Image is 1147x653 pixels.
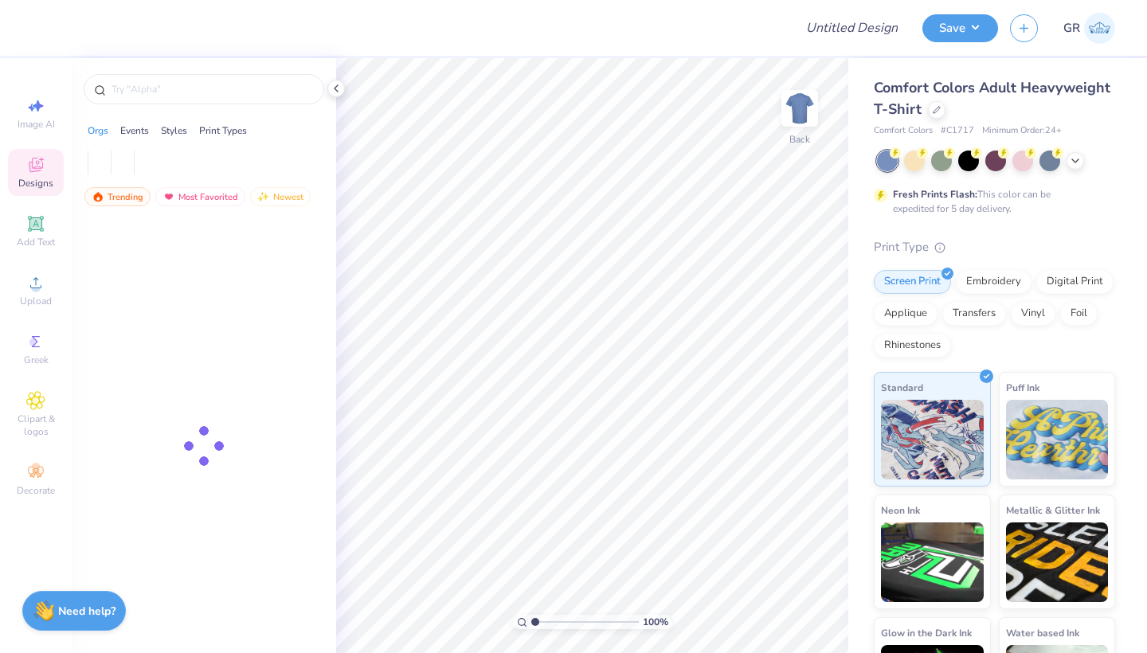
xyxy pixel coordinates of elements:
span: Standard [881,379,923,396]
div: This color can be expedited for 5 day delivery. [893,187,1089,216]
div: Screen Print [874,270,951,294]
div: Orgs [88,123,108,138]
img: Back [784,92,816,124]
a: GR [1063,13,1115,44]
div: Digital Print [1036,270,1114,294]
span: Upload [20,295,52,307]
strong: Fresh Prints Flash: [893,188,977,201]
div: Back [789,132,810,147]
input: Try "Alpha" [110,81,314,97]
div: Applique [874,302,938,326]
div: Embroidery [956,270,1032,294]
img: most_fav.gif [162,191,175,202]
span: Comfort Colors [874,124,933,138]
span: Image AI [18,118,55,131]
span: Puff Ink [1006,379,1039,396]
span: Comfort Colors Adult Heavyweight T-Shirt [874,78,1110,119]
span: GR [1063,19,1080,37]
img: Gabrielle Rizzo [1084,13,1115,44]
strong: Need help? [58,604,115,619]
img: Puff Ink [1006,400,1109,479]
span: Designs [18,177,53,190]
span: Clipart & logos [8,413,64,438]
span: # C1717 [941,124,974,138]
div: Trending [84,187,151,206]
div: Rhinestones [874,334,951,358]
span: Glow in the Dark Ink [881,624,972,641]
button: Save [922,14,998,42]
img: Standard [881,400,984,479]
span: 100 % [643,615,668,629]
div: Transfers [942,302,1006,326]
div: Print Type [874,238,1115,256]
img: Neon Ink [881,522,984,602]
div: Styles [161,123,187,138]
div: Most Favorited [155,187,245,206]
span: Water based Ink [1006,624,1079,641]
span: Greek [24,354,49,366]
div: Print Types [199,123,247,138]
div: Events [120,123,149,138]
span: Decorate [17,484,55,497]
img: trending.gif [92,191,104,202]
span: Minimum Order: 24 + [982,124,1062,138]
span: Add Text [17,236,55,248]
span: Metallic & Glitter Ink [1006,502,1100,518]
div: Newest [250,187,311,206]
div: Foil [1060,302,1098,326]
img: Newest.gif [257,191,270,202]
div: Vinyl [1011,302,1055,326]
img: Metallic & Glitter Ink [1006,522,1109,602]
span: Neon Ink [881,502,920,518]
input: Untitled Design [793,12,910,44]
